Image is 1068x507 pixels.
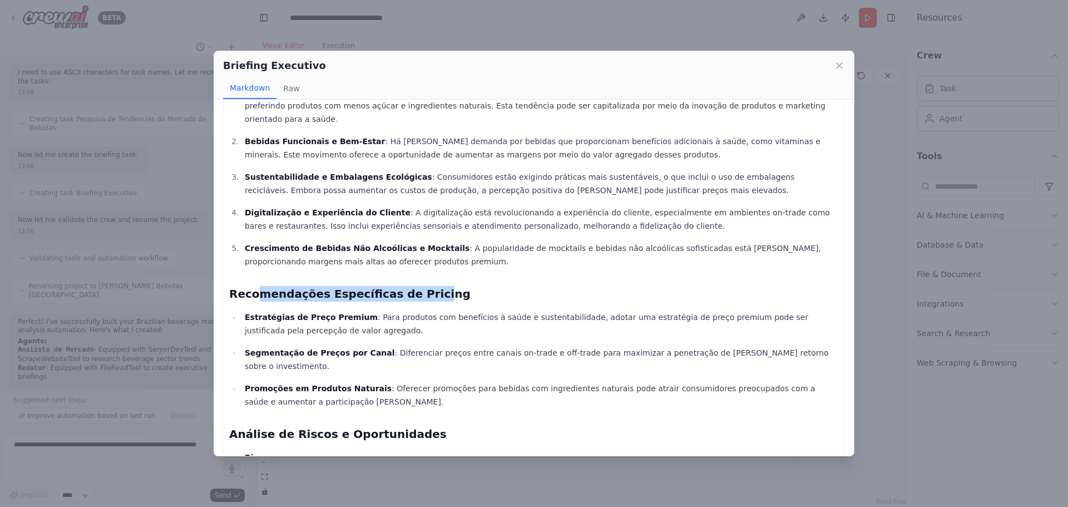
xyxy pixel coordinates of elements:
p: : Oferecer promoções para bebidas com ingredientes naturais pode atrair consumidores preocupados ... [245,382,839,408]
strong: Promoções em Produtos Naturais [245,384,392,393]
strong: Sustentabilidade e Embalagens Ecológicas [245,173,432,181]
p: : Para produtos com benefícios à saúde e sustentabilidade, adotar uma estratégia de preço premium... [245,311,839,337]
p: : A popularidade de mocktails e bebidas não alcoólicas sofisticadas está [PERSON_NAME], proporcio... [245,242,839,268]
h2: Análise de Riscos e Oportunidades [229,426,839,442]
button: Markdown [223,78,276,99]
strong: Riscos [245,453,273,462]
strong: Digitalização e Experiência do Cliente [245,208,411,217]
p: : A digitalização está revolucionando a experiência do cliente, especialmente em ambientes on-tra... [245,206,839,233]
h2: Briefing Executivo [223,58,326,73]
strong: Crescimento de Bebidas Não Alcoólicas e Mocktails [245,244,469,253]
p: : Consumidores estão exigindo práticas mais sustentáveis, o que inclui o uso de embalagens recicl... [245,170,839,197]
p: : Há [PERSON_NAME] demanda por bebidas que proporcionam benefícios adicionais à saúde, como vitam... [245,135,839,161]
strong: Bebidas Funcionais e Bem-Estar [245,137,385,146]
p: : Os consumidores estão cada vez mais optando por bebidas que oferecem escolhas mais saudáveis, p... [245,86,839,126]
button: Raw [276,78,306,99]
p: : Diferenciar preços entre canais on-trade e off-trade para maximizar a penetração de [PERSON_NAM... [245,346,839,373]
strong: Estratégias de Preço Premium [245,313,378,322]
h2: Recomendações Específicas de Pricing [229,286,839,302]
p: : [245,451,839,464]
strong: Segmentação de Preços por Canal [245,348,395,357]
